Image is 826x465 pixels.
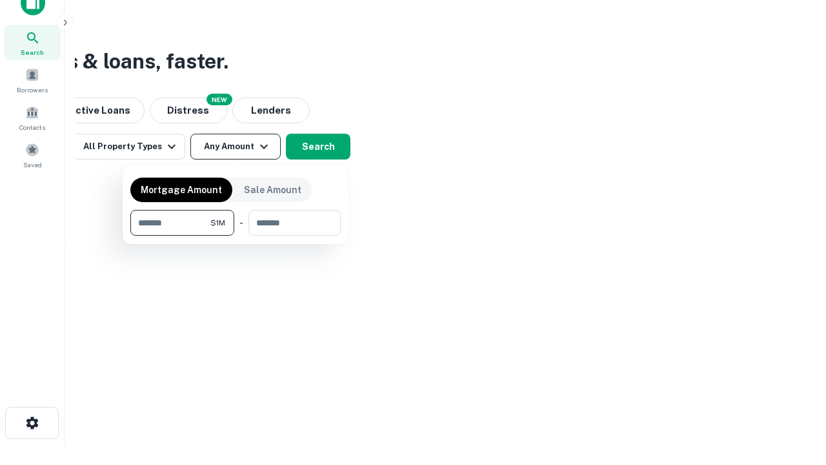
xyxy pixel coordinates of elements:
p: Sale Amount [244,183,301,197]
span: $1M [210,217,225,229]
div: - [239,210,243,236]
iframe: Chat Widget [761,362,826,424]
p: Mortgage Amount [141,183,222,197]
